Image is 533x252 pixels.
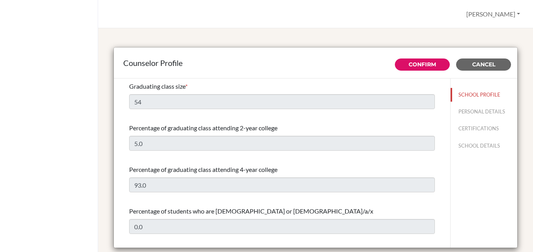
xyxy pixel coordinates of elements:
span: Graduating class size [129,82,185,90]
button: PERSONAL DETAILS [451,105,517,119]
button: [PERSON_NAME] [463,7,524,22]
button: CERTIFICATIONS [451,122,517,135]
div: Counselor Profile [123,57,508,69]
span: Percentage of students who are [DEMOGRAPHIC_DATA] or [DEMOGRAPHIC_DATA]/a/x [129,207,373,215]
span: Percentage of graduating class attending 4-year college [129,166,277,173]
span: Percentage of graduating class attending 2-year college [129,124,277,131]
button: SCHOOL DETAILS [451,139,517,153]
button: SCHOOL PROFILE [451,88,517,102]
